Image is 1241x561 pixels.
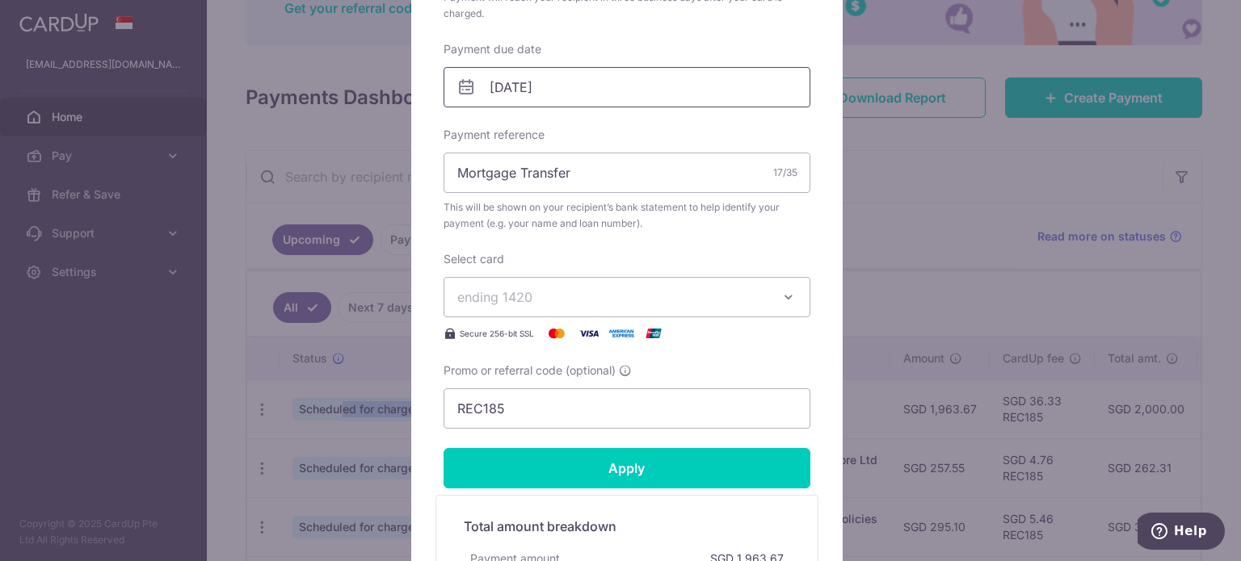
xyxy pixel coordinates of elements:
[444,41,541,57] label: Payment due date
[637,324,670,343] img: UnionPay
[444,448,810,488] input: Apply
[460,327,534,340] span: Secure 256-bit SSL
[464,517,790,536] h5: Total amount breakdown
[1138,513,1225,553] iframe: Opens a widget where you can find more information
[541,324,573,343] img: Mastercard
[605,324,637,343] img: American Express
[573,324,605,343] img: Visa
[444,362,616,379] span: Promo or referral code (optional)
[773,165,797,181] div: 17/35
[457,289,532,305] span: ending 1420
[444,67,810,107] input: DD / MM / YYYY
[444,251,504,267] label: Select card
[444,127,545,143] label: Payment reference
[444,277,810,317] button: ending 1420
[444,199,810,232] span: This will be shown on your recipient’s bank statement to help identify your payment (e.g. your na...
